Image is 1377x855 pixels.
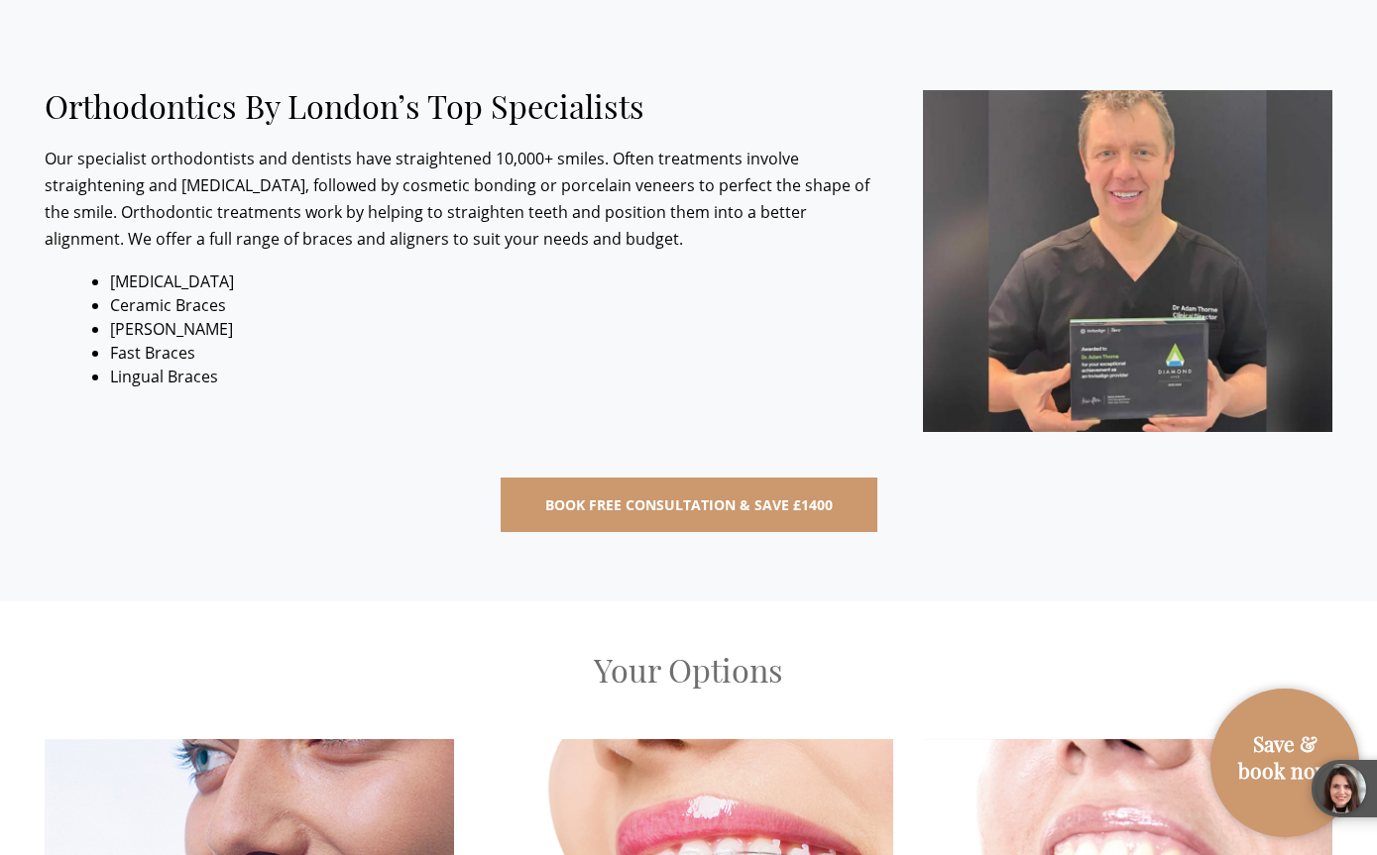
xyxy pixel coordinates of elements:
[45,87,878,126] h2: Orthodontics By London’s Top Specialists
[110,269,878,293] li: [MEDICAL_DATA]
[1220,730,1349,816] a: Save & book now
[110,293,878,317] li: Ceramic Braces
[45,651,1333,690] h2: Your Options
[110,365,878,388] li: Lingual Braces
[45,146,878,254] p: Our specialist orthodontists and dentists have straightened 10,000+ smiles. Often treatments invo...
[110,317,878,341] li: [PERSON_NAME]
[110,341,878,365] li: Fast Braces
[501,478,877,532] a: Book Free Consultation & Save £1400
